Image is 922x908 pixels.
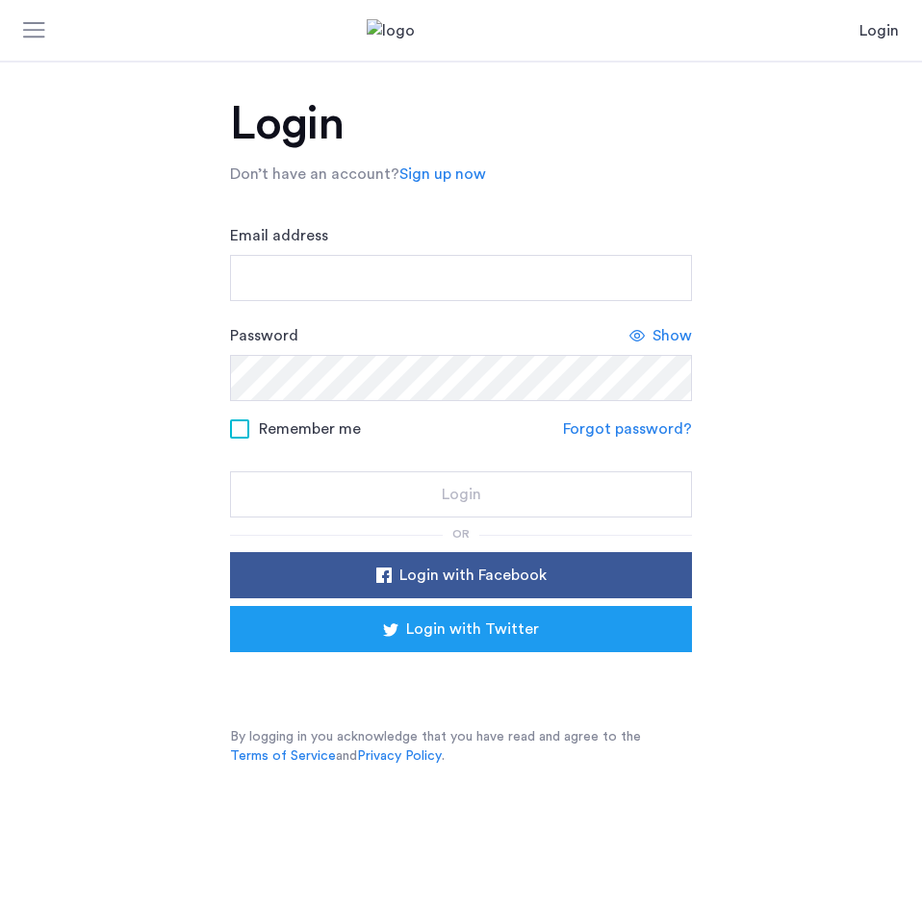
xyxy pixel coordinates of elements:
[859,19,899,42] a: Login
[230,324,298,347] label: Password
[230,166,399,182] span: Don’t have an account?
[399,163,486,186] a: Sign up now
[442,483,481,506] span: Login
[230,471,692,517] button: button
[230,101,692,147] h1: Login
[406,618,539,641] span: Login with Twitter
[399,564,547,587] span: Login with Facebook
[563,417,692,441] a: Forgot password?
[230,606,692,652] button: button
[230,224,328,247] label: Email address
[357,746,442,766] a: Privacy Policy
[653,324,692,347] span: Show
[259,417,361,441] span: Remember me
[452,528,470,540] span: or
[230,727,692,766] p: By logging in you acknowledge that you have read and agree to the and .
[367,19,555,42] img: logo
[230,552,692,598] button: button
[230,746,336,766] a: Terms of Service
[367,19,555,42] a: Cazamio Logo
